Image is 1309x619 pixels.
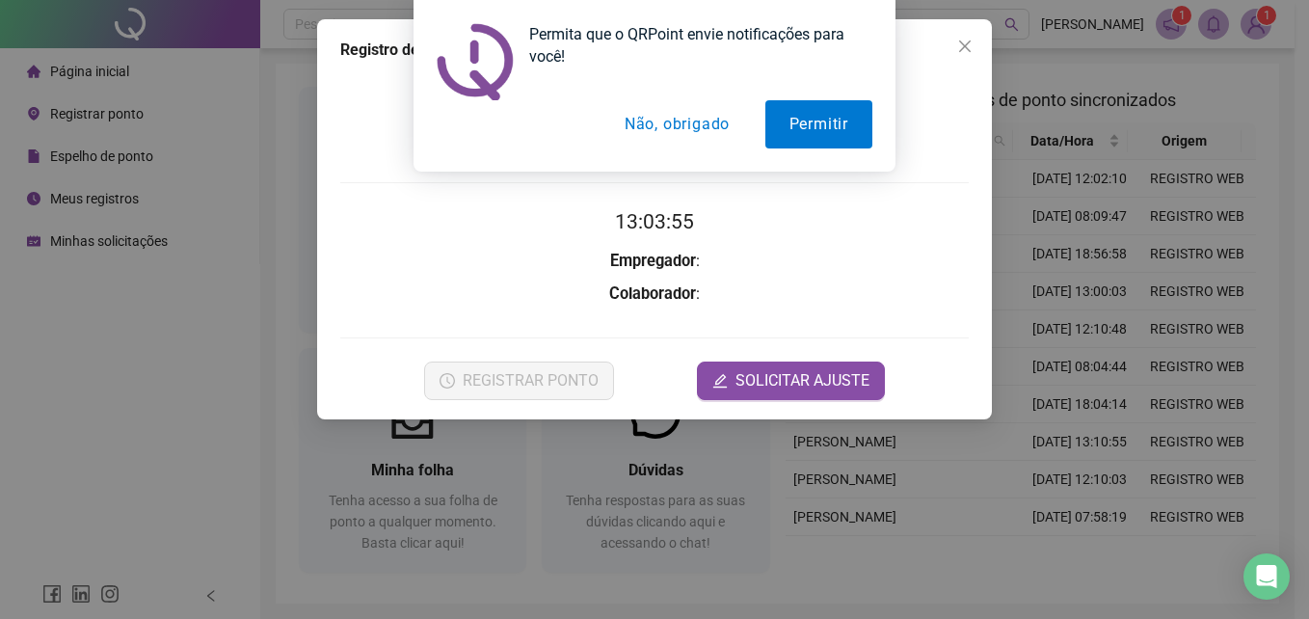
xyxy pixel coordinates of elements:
img: notification icon [437,23,514,100]
button: REGISTRAR PONTO [424,362,614,400]
strong: Colaborador [609,284,696,303]
h3: : [340,249,969,274]
button: Permitir [765,100,872,148]
time: 13:03:55 [615,210,694,233]
span: edit [712,373,728,389]
button: Não, obrigado [601,100,754,148]
strong: Empregador [610,252,696,270]
h3: : [340,282,969,307]
div: Open Intercom Messenger [1243,553,1290,600]
button: editSOLICITAR AJUSTE [697,362,885,400]
span: SOLICITAR AJUSTE [735,369,869,392]
div: Permita que o QRPoint envie notificações para você! [514,23,872,67]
